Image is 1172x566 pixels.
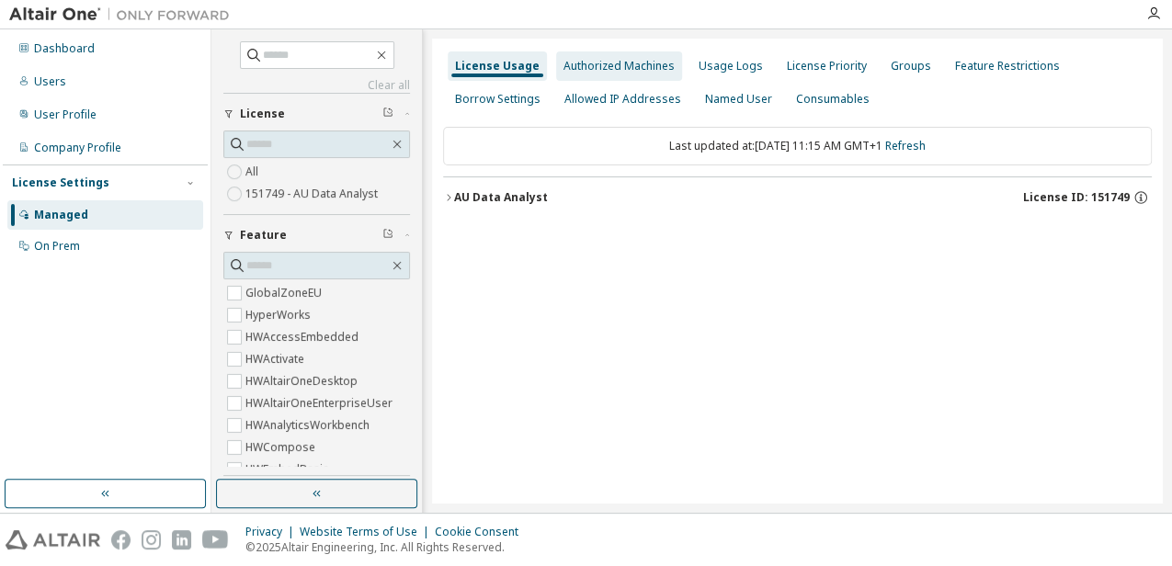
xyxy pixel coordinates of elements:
div: Groups [891,59,931,74]
div: Last updated at: [DATE] 11:15 AM GMT+1 [443,127,1152,165]
img: instagram.svg [142,530,161,549]
label: HWAccessEmbedded [245,326,362,348]
div: Website Terms of Use [300,525,435,539]
label: HWEmbedBasic [245,458,332,481]
div: Managed [34,208,88,222]
div: Privacy [245,525,300,539]
div: License Usage [455,59,540,74]
button: AU Data AnalystLicense ID: 151749 [443,177,1152,218]
label: 151749 - AU Data Analyst [245,183,381,205]
img: Altair One [9,6,239,24]
span: License [240,107,285,121]
div: License Settings [12,175,109,190]
button: Feature [223,215,410,255]
span: Feature [240,228,287,243]
div: Cookie Consent [435,525,529,539]
img: youtube.svg [202,530,229,549]
div: Users [34,74,66,89]
label: HWAltairOneEnterpriseUser [245,392,396,414]
label: GlobalZoneEU [245,282,325,304]
button: Only my usage [223,476,410,516]
label: All [245,161,262,183]
div: Authorized Machines [563,59,675,74]
label: HWActivate [245,348,308,370]
div: Dashboard [34,41,95,56]
div: Consumables [796,92,870,107]
div: User Profile [34,108,97,122]
label: HWAnalyticsWorkbench [245,414,373,436]
span: Clear filter [382,228,393,243]
img: altair_logo.svg [6,530,100,549]
div: Borrow Settings [455,92,540,107]
a: Refresh [885,138,926,153]
div: Named User [705,92,772,107]
div: Company Profile [34,141,121,155]
img: linkedin.svg [172,530,191,549]
div: Feature Restrictions [955,59,1060,74]
div: AU Data Analyst [454,190,548,205]
div: Allowed IP Addresses [564,92,681,107]
a: Clear all [223,78,410,93]
p: © 2025 Altair Engineering, Inc. All Rights Reserved. [245,539,529,555]
label: HyperWorks [245,304,314,326]
label: HWCompose [245,436,319,458]
img: facebook.svg [111,530,131,549]
span: License ID: 151749 [1023,190,1130,205]
div: License Priority [787,59,867,74]
span: Clear filter [382,107,393,121]
div: On Prem [34,239,80,254]
button: License [223,94,410,134]
label: HWAltairOneDesktop [245,370,361,392]
div: Usage Logs [699,59,763,74]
